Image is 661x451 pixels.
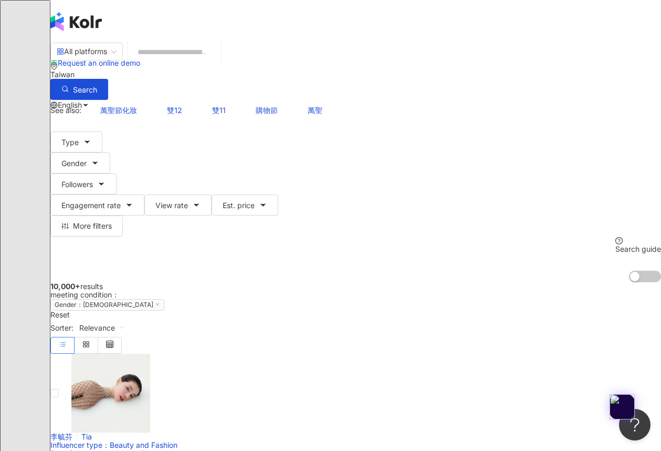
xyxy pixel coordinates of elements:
span: Gender：[DEMOGRAPHIC_DATA] [50,299,164,311]
span: 萬聖節化妝 [100,106,137,115]
div: Search guide [615,245,661,253]
span: Type [61,138,79,147]
span: Followers [61,180,93,189]
iframe: Help Scout Beacon - Open [619,409,650,440]
button: 雙11 [201,100,237,121]
span: Gender [61,159,87,168]
div: All platforms [57,43,107,60]
span: 李毓芬 [50,432,72,441]
button: 雙12 [156,100,193,121]
div: Taiwan [50,70,661,79]
span: question-circle [615,237,623,244]
button: Search [50,79,108,100]
div: Sorter: [50,319,661,337]
span: Relevance [79,320,124,336]
span: View rate [155,201,188,210]
span: meeting condition ： [50,290,119,299]
span: Est. price [223,201,255,210]
img: app-logo.png [610,394,635,419]
span: 雙12 [167,106,182,115]
span: Engagement rate [61,201,121,210]
span: 雙11 [212,106,226,115]
span: See also: [50,106,81,115]
img: KOL Avatar [71,354,150,433]
button: 萬聖 [297,100,333,121]
img: logo [50,12,102,31]
span: Beauty and Fashion [110,440,177,449]
span: Tia [81,432,92,441]
button: View rate [144,194,212,216]
button: 購物節 [245,100,289,121]
button: 萬聖節化妝 [89,100,148,121]
span: appstore [57,48,64,55]
button: Type [50,131,102,152]
span: environment [50,63,58,70]
div: Reset [50,311,661,319]
span: 10,000+ [50,282,80,291]
button: Gender [50,152,110,173]
button: More filters [50,216,123,237]
div: Influencer type ： [50,441,661,449]
span: More filters [73,222,112,230]
span: 購物節 [256,106,278,115]
span: 萬聖 [308,106,322,115]
span: Search [73,86,97,94]
button: Est. price [212,194,278,216]
div: results [50,282,661,291]
button: Engagement rate [50,194,144,216]
button: Followers [50,173,117,194]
